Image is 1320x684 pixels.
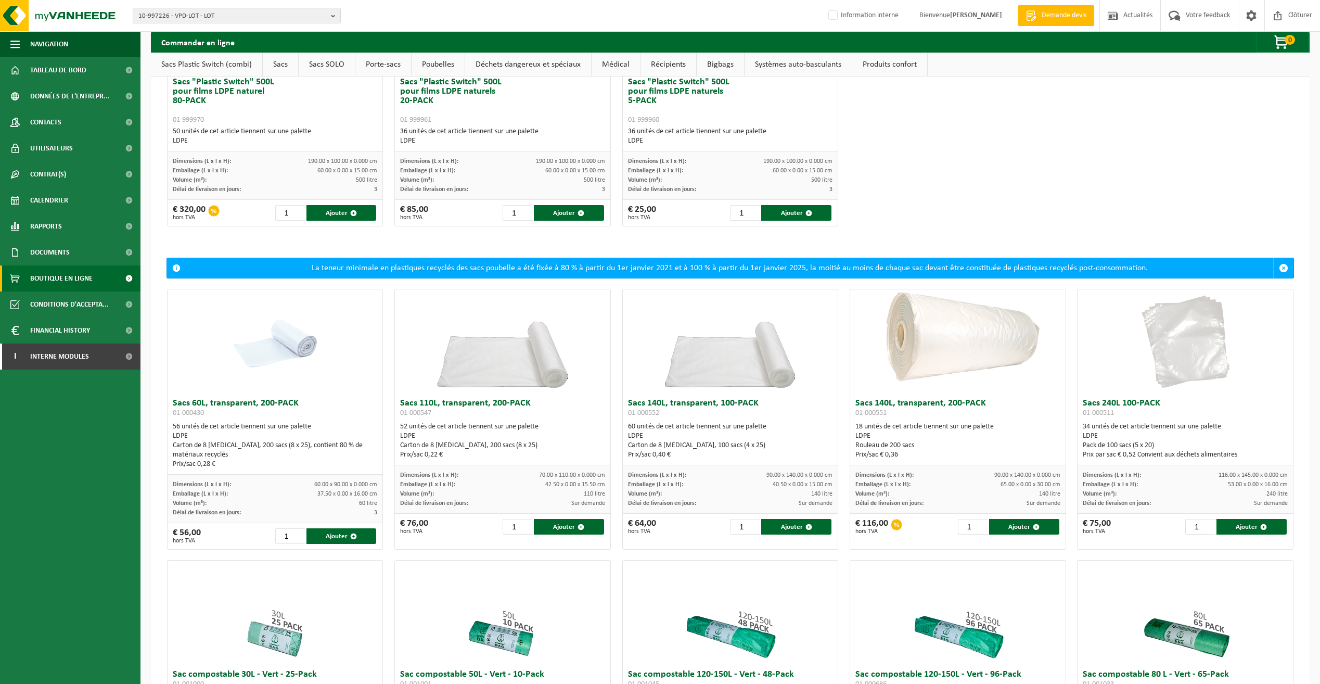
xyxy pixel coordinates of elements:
input: 1 [958,519,988,535]
img: 01-001045 [678,561,782,665]
span: Délai de livraison en jours: [173,510,241,516]
h3: Sacs 240L 100-PACK [1083,399,1288,420]
span: 3 [602,186,605,193]
span: 10-997226 - VPD-LOT - LOT [138,8,327,24]
img: 01-000547 [399,289,607,394]
span: 140 litre [811,491,832,497]
span: 500 litre [584,177,605,183]
input: 1 [730,205,760,221]
span: 01-000430 [173,409,204,417]
div: LDPE [173,136,378,146]
span: 190.00 x 100.00 x 0.000 cm [308,158,377,164]
button: Ajouter [534,205,604,221]
span: Dimensions (L x l x H): [173,158,231,164]
img: 01-000551 [854,289,1062,394]
div: 50 unités de cet article tiennent sur une palette [173,127,378,146]
span: 53.00 x 0.00 x 16.00 cm [1228,482,1288,488]
input: 1 [503,519,533,535]
span: 190.00 x 100.00 x 0.000 cm [763,158,832,164]
span: Délai de livraison en jours: [628,186,696,193]
span: Dimensions (L x l x H): [400,158,458,164]
a: Déchets dangereux et spéciaux [465,53,591,77]
img: 01-000686 [906,561,1010,665]
div: 56 unités de cet article tiennent sur une palette [173,422,378,469]
div: € 76,00 [400,519,428,535]
span: Sur demande [1027,500,1060,506]
span: 60 litre [359,500,377,506]
span: Contacts [30,109,61,135]
span: Dimensions (L x l x H): [628,158,686,164]
span: 240 litre [1266,491,1288,497]
strong: [PERSON_NAME] [950,11,1002,19]
span: 90.00 x 140.00 x 0.000 cm [766,472,832,478]
span: Délai de livraison en jours: [628,500,696,506]
input: 1 [275,205,305,221]
span: Conditions d'accepta... [30,292,109,318]
span: Délai de livraison en jours: [1083,500,1151,506]
span: 3 [829,186,832,193]
span: hors TVA [400,214,428,221]
div: LDPE [400,432,605,441]
div: 52 unités de cet article tiennent sur une palette [400,422,605,460]
span: Demande devis [1039,10,1089,21]
span: 500 litre [811,177,832,183]
button: Ajouter [306,528,377,544]
span: hors TVA [400,528,428,535]
a: Sacs Plastic Switch (combi) [151,53,262,77]
span: 01-000547 [400,409,431,417]
input: 1 [275,528,305,544]
h3: Sacs 140L, transparent, 100-PACK [628,399,833,420]
div: € 85,00 [400,205,428,221]
span: 3 [374,186,377,193]
a: Sacs SOLO [299,53,355,77]
span: 60.00 x 0.00 x 15.00 cm [317,168,377,174]
h3: Sacs 110L, transparent, 200-PACK [400,399,605,420]
span: 60.00 x 90.00 x 0.000 cm [314,482,377,488]
a: Sacs [263,53,298,77]
span: 65.00 x 0.00 x 30.00 cm [1001,482,1060,488]
img: 01-000430 [223,289,327,394]
div: LDPE [173,432,378,441]
span: Navigation [30,31,68,57]
button: Ajouter [761,205,831,221]
span: Sur demande [799,500,832,506]
div: Rouleau de 200 sacs [855,441,1060,450]
span: hors TVA [1083,528,1111,535]
img: 01-001033 [1133,561,1237,665]
img: 01-001000 [223,561,327,665]
span: Emballage (L x l x H): [855,482,911,488]
span: Dimensions (L x l x H): [173,482,231,488]
span: Emballage (L x l x H): [628,168,683,174]
div: € 25,00 [628,205,656,221]
img: 01-000552 [626,289,834,394]
a: Médical [592,53,640,77]
span: Emballage (L x l x H): [628,482,683,488]
button: Ajouter [1216,519,1287,535]
span: Volume (m³): [855,491,889,497]
a: Porte-sacs [355,53,411,77]
span: Tableau de bord [30,57,86,83]
a: Récipients [640,53,696,77]
div: Carton de 8 [MEDICAL_DATA], 200 sacs (8 x 25) [400,441,605,450]
span: Calendrier [30,187,68,213]
span: Délai de livraison en jours: [400,500,468,506]
label: Information interne [826,8,899,23]
span: 140 litre [1039,491,1060,497]
input: 1 [503,205,533,221]
a: Sluit melding [1273,258,1293,278]
span: 01-000511 [1083,409,1114,417]
button: Ajouter [534,519,604,535]
span: Documents [30,239,70,265]
div: Prix/sac € 0,36 [855,450,1060,460]
button: 10-997226 - VPD-LOT - LOT [133,8,341,23]
div: 36 unités de cet article tiennent sur une palette [400,127,605,146]
span: hors TVA [173,214,206,221]
div: Prix/sac 0,28 € [173,460,378,469]
div: Prix/sac 0,22 € [400,450,605,460]
span: Boutique en ligne [30,265,93,292]
span: Délai de livraison en jours: [855,500,924,506]
span: Emballage (L x l x H): [173,491,228,497]
span: Volume (m³): [400,491,434,497]
span: Utilisateurs [30,135,73,161]
input: 1 [1185,519,1215,535]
